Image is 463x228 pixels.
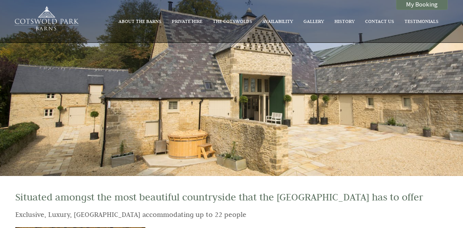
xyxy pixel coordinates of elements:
[172,18,202,24] a: Private Hire
[213,18,252,24] a: The Cotswolds
[404,18,439,24] a: Testimonials
[11,6,82,33] img: Cotswold Park Barns
[262,18,293,24] a: Availability
[119,18,161,24] a: About The Barns
[15,209,439,220] h2: Exclusive, Luxury, [GEOGRAPHIC_DATA] accommodating up to 22 people
[15,191,439,203] h1: Situated amongst the most beautiful countryside that the [GEOGRAPHIC_DATA] has to offer
[365,18,394,24] a: Contact Us
[303,18,324,24] a: Gallery
[334,18,355,24] a: History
